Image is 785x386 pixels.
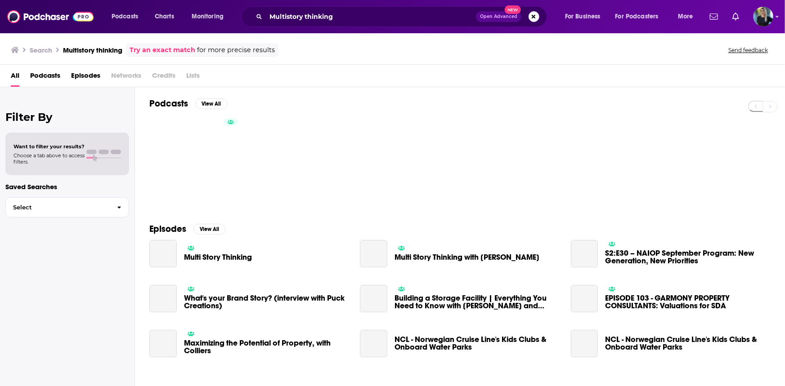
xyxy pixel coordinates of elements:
a: Multi Story Thinking with Jonathan Forster [360,240,387,267]
a: NCL - Norwegian Cruise Line's Kids Clubs & Onboard Water Parks [360,330,387,357]
a: What's your Brand Story? (interview with Puck Creations) [184,294,350,310]
h2: Filter By [5,111,129,124]
span: Networks [111,68,141,87]
a: NCL - Norwegian Cruise Line's Kids Clubs & Onboard Water Parks [571,330,598,357]
span: Choose a tab above to access filters. [13,152,85,165]
a: Multi Story Thinking [184,253,252,261]
a: All [11,68,19,87]
a: EPISODE 103 - GARMONY PROPERTY CONSULTANTS: Valuations for SDA [571,285,598,312]
span: Lists [186,68,200,87]
button: open menu [559,9,612,24]
h3: Multistory thinking [63,46,122,54]
button: View All [193,224,226,235]
a: S2:E30 – NAIOP September Program: New Generation, New Priorities [571,240,598,267]
a: Multi Story Thinking [149,240,177,267]
a: Try an exact match [130,45,195,55]
h2: Episodes [149,223,186,235]
a: Maximizing the Potential of Property, with Colliers [184,339,350,355]
a: What's your Brand Story? (interview with Puck Creations) [149,285,177,312]
div: Search podcasts, credits, & more... [250,6,556,27]
img: User Profile [754,7,773,27]
span: Multi Story Thinking with [PERSON_NAME] [395,253,539,261]
button: Select [5,197,129,217]
span: Want to filter your results? [13,143,85,150]
span: For Podcasters [615,10,659,23]
button: open menu [105,9,150,24]
h2: Podcasts [149,98,188,109]
a: NCL - Norwegian Cruise Line's Kids Clubs & Onboard Water Parks [605,336,771,351]
a: EPISODE 103 - GARMONY PROPERTY CONSULTANTS: Valuations for SDA [605,294,771,310]
button: Send feedback [726,46,771,54]
span: Building a Storage Facility | Everything You Need to Know with [PERSON_NAME] and [PERSON_NAME] fr... [395,294,560,310]
span: Open Advanced [480,14,517,19]
a: Building a Storage Facility | Everything You Need to Know with Hamish and Scotty from Forge Build... [360,285,387,312]
h3: Search [30,46,52,54]
a: Building a Storage Facility | Everything You Need to Know with Hamish and Scotty from Forge Build... [395,294,560,310]
span: New [505,5,521,14]
a: NCL - Norwegian Cruise Line's Kids Clubs & Onboard Water Parks [395,336,560,351]
span: for more precise results [197,45,275,55]
a: PodcastsView All [149,98,228,109]
a: Show notifications dropdown [729,9,743,24]
span: For Business [565,10,601,23]
span: Credits [152,68,175,87]
span: Podcasts [112,10,138,23]
a: Multi Story Thinking with Jonathan Forster [395,253,539,261]
button: Show profile menu [754,7,773,27]
button: View All [195,98,228,109]
span: Logged in as ChelseaKershaw [754,7,773,27]
span: Select [6,204,110,210]
a: S2:E30 – NAIOP September Program: New Generation, New Priorities [605,249,771,265]
img: Podchaser - Follow, Share and Rate Podcasts [7,8,94,25]
span: Charts [155,10,174,23]
button: open menu [610,9,672,24]
input: Search podcasts, credits, & more... [266,9,476,24]
button: Open AdvancedNew [476,11,521,22]
a: Charts [149,9,179,24]
button: open menu [672,9,704,24]
a: Podcasts [30,68,60,87]
button: open menu [185,9,235,24]
p: Saved Searches [5,182,129,191]
a: EpisodesView All [149,223,226,235]
a: Show notifications dropdown [706,9,722,24]
a: Maximizing the Potential of Property, with Colliers [149,330,177,357]
span: Monitoring [192,10,224,23]
span: More [678,10,693,23]
a: Episodes [71,68,100,87]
